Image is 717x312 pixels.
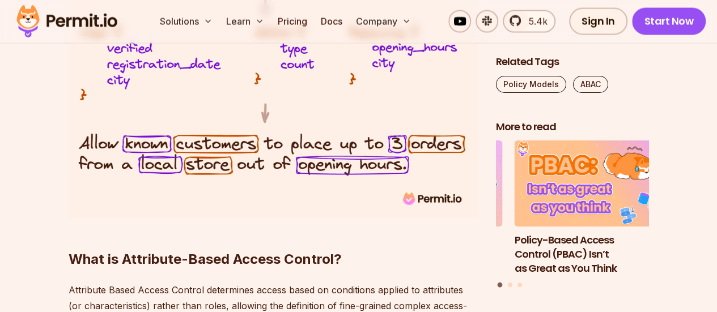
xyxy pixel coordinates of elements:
[632,8,706,35] a: Start Now
[155,10,217,33] button: Solutions
[350,140,503,275] li: 3 of 3
[496,119,649,134] h2: More to read
[11,2,122,41] img: Permit logo
[515,140,668,226] img: Policy-Based Access Control (PBAC) Isn’t as Great as You Think
[350,233,503,261] h3: Django Authorization: An Implementation Guide
[522,15,548,28] span: 5.4k
[498,282,503,287] button: Go to slide 1
[503,10,555,33] a: 5.4k
[573,75,608,92] a: ABAC
[351,10,415,33] button: Company
[508,282,512,287] button: Go to slide 2
[569,8,627,35] a: Sign In
[515,233,668,275] h3: Policy-Based Access Control (PBAC) Isn’t as Great as You Think
[69,251,342,267] strong: What is Attribute-Based Access Control?
[273,10,312,33] a: Pricing
[496,54,649,69] h2: Related Tags
[496,75,566,92] a: Policy Models
[515,140,668,275] a: Policy-Based Access Control (PBAC) Isn’t as Great as You ThinkPolicy-Based Access Control (PBAC) ...
[350,140,503,226] img: Django Authorization: An Implementation Guide
[316,10,347,33] a: Docs
[515,140,668,275] li: 1 of 3
[222,10,269,33] button: Learn
[517,282,522,287] button: Go to slide 3
[496,140,649,289] div: Posts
